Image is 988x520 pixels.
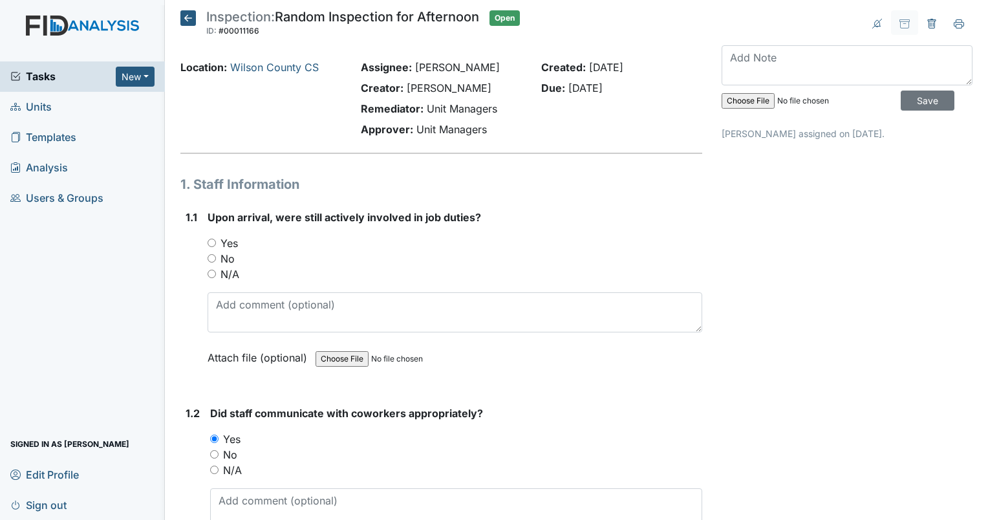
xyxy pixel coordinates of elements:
[10,69,116,84] a: Tasks
[208,254,216,263] input: No
[219,26,259,36] span: #00011166
[186,406,200,421] label: 1.2
[541,81,565,94] strong: Due:
[208,270,216,278] input: N/A
[223,431,241,447] label: Yes
[416,123,487,136] span: Unit Managers
[901,91,954,111] input: Save
[223,462,242,478] label: N/A
[180,175,702,194] h1: 1. Staff Information
[206,26,217,36] span: ID:
[210,450,219,459] input: No
[220,235,238,251] label: Yes
[361,61,412,74] strong: Assignee:
[223,447,237,462] label: No
[210,407,483,420] span: Did staff communicate with coworkers appropriately?
[206,9,275,25] span: Inspection:
[208,239,216,247] input: Yes
[208,211,481,224] span: Upon arrival, were still actively involved in job duties?
[10,158,68,178] span: Analysis
[415,61,500,74] span: [PERSON_NAME]
[427,102,497,115] span: Unit Managers
[361,102,424,115] strong: Remediator:
[722,127,972,140] p: [PERSON_NAME] assigned on [DATE].
[220,251,235,266] label: No
[489,10,520,26] span: Open
[220,266,239,282] label: N/A
[206,10,479,39] div: Random Inspection for Afternoon
[10,188,103,208] span: Users & Groups
[116,67,155,87] button: New
[361,81,403,94] strong: Creator:
[541,61,586,74] strong: Created:
[10,434,129,454] span: Signed in as [PERSON_NAME]
[10,464,79,484] span: Edit Profile
[568,81,603,94] span: [DATE]
[10,97,52,117] span: Units
[186,210,197,225] label: 1.1
[10,495,67,515] span: Sign out
[230,61,319,74] a: Wilson County CS
[10,127,76,147] span: Templates
[407,81,491,94] span: [PERSON_NAME]
[361,123,413,136] strong: Approver:
[180,61,227,74] strong: Location:
[208,343,312,365] label: Attach file (optional)
[210,466,219,474] input: N/A
[210,435,219,443] input: Yes
[589,61,623,74] span: [DATE]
